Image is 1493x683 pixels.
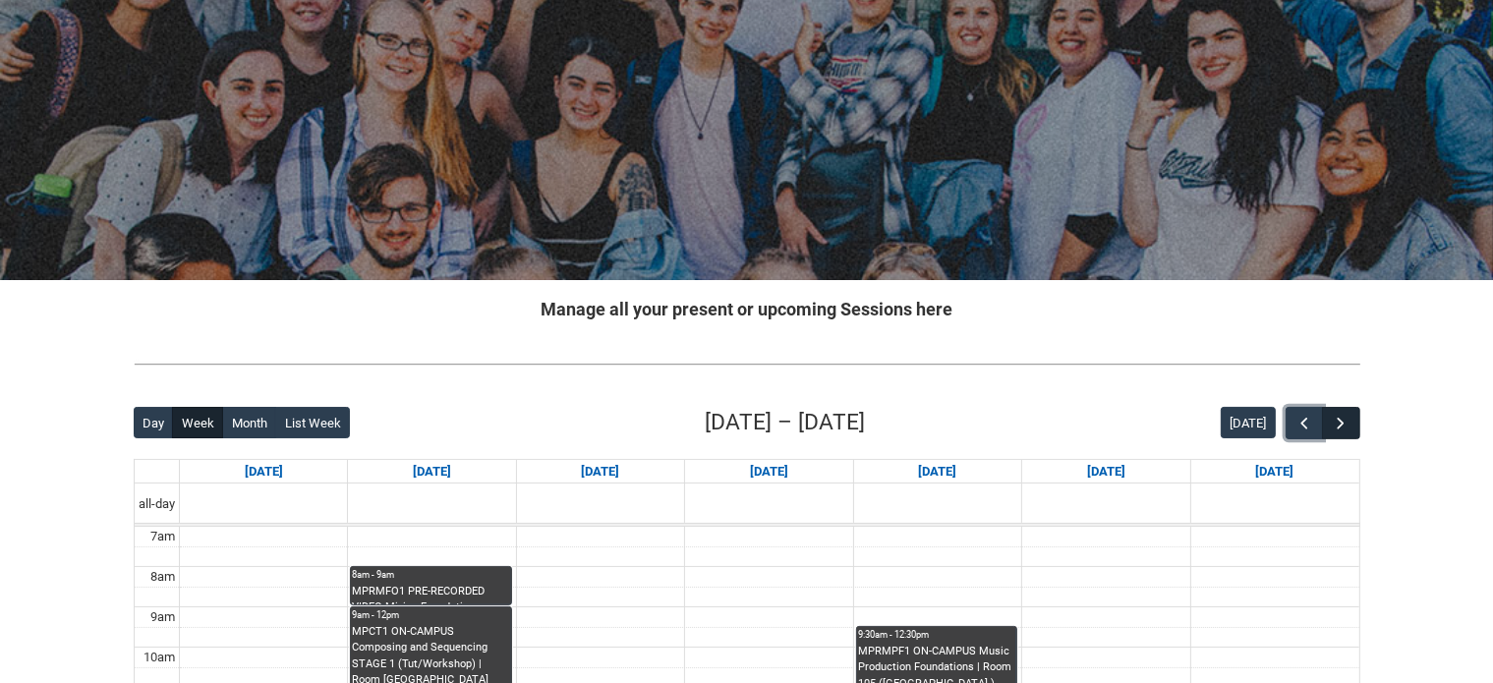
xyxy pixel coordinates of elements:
button: [DATE] [1221,407,1276,438]
div: MPRMFO1 PRE-RECORDED VIDEO Mixing Foundations (Lecture/Tut) | Online | [PERSON_NAME] [352,584,509,605]
div: 9am - 12pm [352,608,509,622]
a: Go to October 1, 2025 [746,460,792,484]
div: 10am [140,648,179,667]
h2: [DATE] – [DATE] [706,406,866,439]
button: Week [172,407,223,438]
button: Day [134,407,174,438]
h2: Manage all your present or upcoming Sessions here [134,296,1360,322]
div: 9am [146,607,179,627]
button: Next Week [1322,407,1359,439]
button: List Week [275,407,350,438]
div: 8am [146,567,179,587]
a: Go to October 4, 2025 [1252,460,1298,484]
a: Go to September 29, 2025 [409,460,455,484]
a: Go to October 2, 2025 [914,460,960,484]
img: REDU_GREY_LINE [134,354,1360,374]
button: Previous Week [1286,407,1323,439]
div: 9:30am - 12:30pm [858,628,1015,642]
button: Month [222,407,276,438]
div: 7am [146,527,179,546]
a: Go to September 30, 2025 [578,460,624,484]
a: Go to September 28, 2025 [241,460,287,484]
a: Go to October 3, 2025 [1083,460,1129,484]
div: 8am - 9am [352,568,509,582]
span: all-day [135,494,179,514]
